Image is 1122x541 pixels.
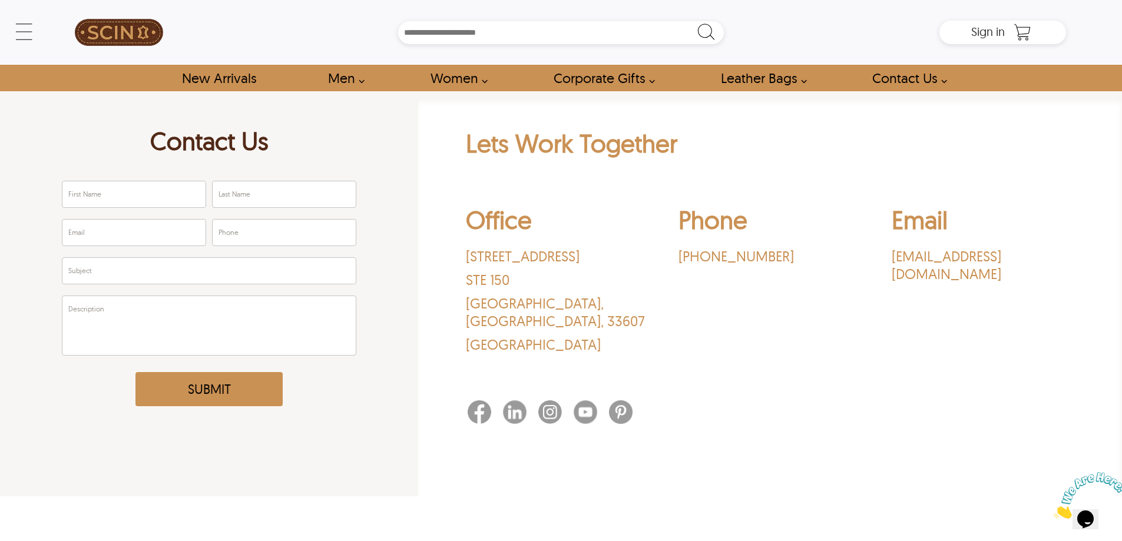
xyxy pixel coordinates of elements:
[892,247,1074,283] a: [EMAIL_ADDRESS][DOMAIN_NAME]
[540,65,661,91] a: Shop Leather Corporate Gifts
[168,65,269,91] a: Shop New Arrivals
[679,247,861,265] a: ‪[PHONE_NUMBER]‬
[466,128,1075,165] h2: Lets Work Together
[62,125,356,162] h1: Contact Us
[971,24,1005,39] span: Sign in
[315,65,371,91] a: shop men's leather jackets
[1011,24,1034,41] a: Shopping Cart
[609,400,644,427] a: Pinterest
[1049,467,1122,523] iframe: chat widget
[609,400,633,424] img: Pinterest
[135,372,283,406] button: Submit
[466,336,648,353] p: [GEOGRAPHIC_DATA]
[503,400,527,424] img: Linkedin
[56,6,182,59] a: SCIN
[466,204,648,241] h2: Office
[466,294,648,330] p: [GEOGRAPHIC_DATA] , [GEOGRAPHIC_DATA] , 33607
[574,400,597,424] img: Youtube
[417,65,494,91] a: Shop Women Leather Jackets
[574,400,609,427] a: Youtube
[75,6,163,59] img: SCIN
[466,271,648,288] p: STE 150
[707,65,813,91] a: Shop Leather Bags
[466,247,648,265] p: [STREET_ADDRESS]
[538,400,574,427] a: Instagram
[971,28,1005,38] a: Sign in
[538,400,562,424] img: Instagram
[892,204,1074,241] h2: Email
[859,65,954,91] a: contact-us
[679,204,861,241] h2: Phone
[468,400,503,427] a: Facebook
[468,400,491,424] img: Facebook
[5,5,78,51] img: Chat attention grabber
[503,400,538,427] a: Linkedin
